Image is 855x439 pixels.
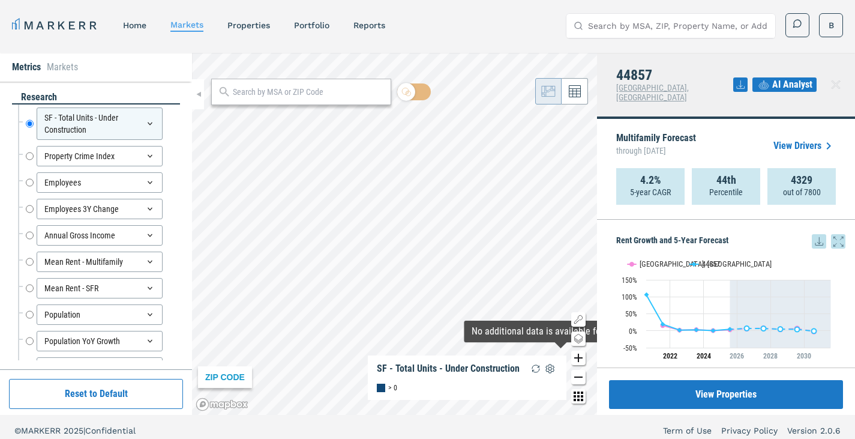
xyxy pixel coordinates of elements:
a: MARKERR [12,17,99,34]
a: markets [170,20,203,29]
path: Monday, 29 Jul, 20:00, -1.07. 44857. [812,328,817,333]
div: > 0 [388,382,397,394]
p: out of 7800 [783,186,821,198]
button: Show 44857 [690,259,721,268]
tspan: 2030 [797,352,811,360]
a: Portfolio [294,20,329,30]
span: through [DATE] [616,143,696,159]
li: Markets [47,60,78,74]
text: 50% [625,310,637,318]
a: Mapbox logo [196,398,248,411]
path: Thursday, 29 Jul, 20:00, 18.97. 44857. [661,322,665,327]
div: SF - Total Units - Under Construction [37,107,163,140]
text: 0% [629,327,637,336]
button: Change style map button [571,332,586,346]
h4: 44857 [616,67,733,83]
strong: 4329 [791,174,812,186]
tspan: 2022 [663,352,677,360]
span: MARKERR [21,426,64,435]
path: Saturday, 29 Jul, 20:00, 2.49. 44857. [694,327,699,332]
input: Search by MSA or ZIP Code [233,86,385,98]
li: Metrics [12,60,41,74]
path: Friday, 29 Jul, 20:00, 1.78. 44857. [677,328,682,333]
tspan: 2028 [763,352,778,360]
span: © [14,426,21,435]
div: research [12,91,180,104]
div: Annual Gross Income [37,225,163,246]
path: Wednesday, 29 Jul, 20:00, 106.22. 44857. [644,292,649,297]
div: Mean Rent - Multifamily [37,252,163,272]
button: Show Norwalk, OH [628,259,677,268]
div: ZIP CODE [198,366,252,388]
div: Mean Rent - SFR [37,278,163,298]
input: Search by MSA, ZIP, Property Name, or Address [588,14,768,38]
canvas: Map [192,53,597,415]
path: Sunday, 29 Jul, 20:00, 4.15. 44857. [795,327,800,332]
strong: 44th [716,174,736,186]
g: 44857, line 4 of 4 with 5 data points. [745,326,817,334]
a: Term of Use [663,425,712,437]
span: [GEOGRAPHIC_DATA], [GEOGRAPHIC_DATA] [616,83,689,102]
button: Reset to Default [9,379,183,409]
button: B [819,13,843,37]
h5: Rent Growth and 5-Year Forecast [616,234,845,249]
path: Wednesday, 29 Jul, 20:00, 6.96. 44857. [745,326,749,331]
a: View Drivers [773,139,836,153]
button: Zoom in map button [571,351,586,365]
tspan: 2026 [730,352,744,360]
div: Property Crime Index [37,146,163,166]
a: reports [353,20,385,30]
span: Confidential [85,426,136,435]
a: home [123,20,146,30]
div: Map Tooltip Content [472,325,650,338]
button: View Properties [609,380,843,409]
img: Settings [543,362,557,376]
button: Zoom out map button [571,370,586,384]
div: Employees 3Y Change [37,199,163,219]
text: -50% [623,344,637,353]
button: Other options map button [571,389,586,404]
p: Multifamily Forecast [616,133,696,159]
div: Population [37,304,163,325]
a: Privacy Policy [721,425,778,437]
path: Tuesday, 29 Jul, 20:00, 4.27. 44857. [728,327,733,332]
p: 5-year CAGR [630,186,671,198]
div: Rent Growth and 5-Year Forecast. Highcharts interactive chart. [616,249,845,369]
div: Population Change [37,357,163,378]
path: Saturday, 29 Jul, 20:00, 4.66. 44857. [778,327,783,332]
div: Population YoY Growth [37,331,163,351]
strong: 4.2% [640,174,661,186]
span: 2025 | [64,426,85,435]
a: properties [227,20,270,30]
img: Reload Legend [529,362,543,376]
text: 150% [622,276,637,285]
svg: Interactive chart [616,249,836,369]
div: SF - Total Units - Under Construction [377,363,520,375]
path: Monday, 29 Jul, 20:00, 0.29. 44857. [711,328,716,333]
text: 100% [622,293,637,301]
span: AI Analyst [772,77,812,92]
button: Show/Hide Legend Map Button [571,312,586,327]
div: Employees [37,172,163,193]
a: Version 2.0.6 [787,425,841,437]
path: Thursday, 29 Jul, 20:00, 6.48. 44857. [761,326,766,331]
p: Percentile [709,186,743,198]
tspan: 2024 [697,352,711,360]
button: AI Analyst [752,77,817,92]
span: B [829,19,834,31]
